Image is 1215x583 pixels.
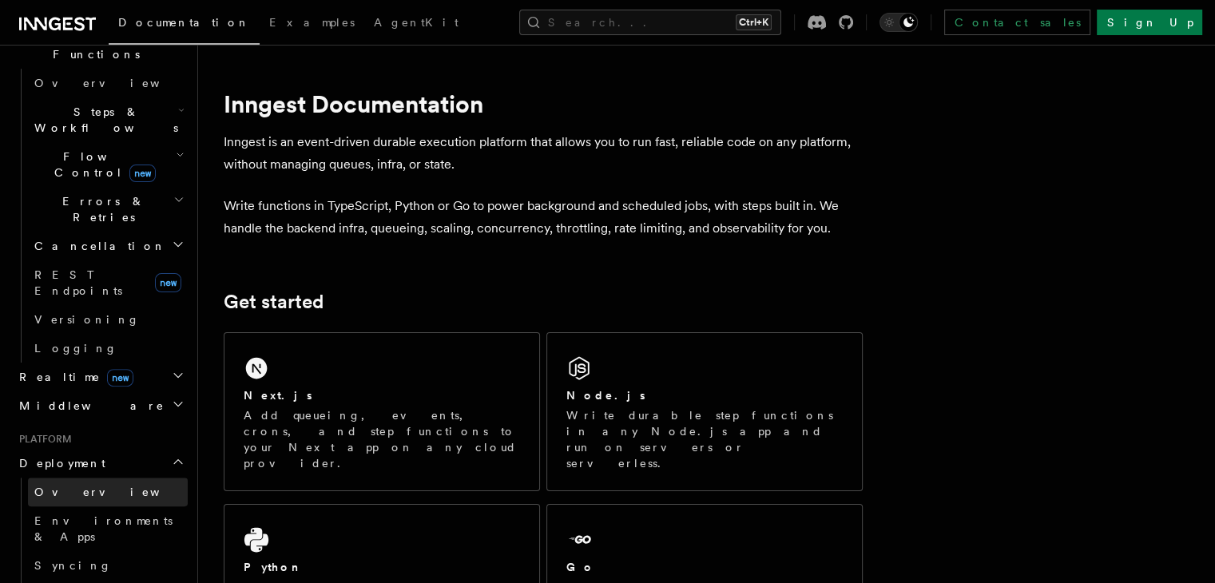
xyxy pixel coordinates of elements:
a: Versioning [28,305,188,334]
a: Syncing [28,551,188,580]
span: Documentation [118,16,250,29]
div: Inngest Functions [13,69,188,363]
span: Versioning [34,313,140,326]
span: new [129,165,156,182]
button: Realtimenew [13,363,188,391]
span: Platform [13,433,72,446]
a: REST Endpointsnew [28,260,188,305]
span: Syncing [34,559,112,572]
h2: Node.js [566,387,645,403]
a: Documentation [109,5,260,45]
span: new [155,273,181,292]
a: Get started [224,291,324,313]
span: Examples [269,16,355,29]
a: Examples [260,5,364,43]
span: Environments & Apps [34,514,173,543]
a: Next.jsAdd queueing, events, crons, and step functions to your Next app on any cloud provider. [224,332,540,491]
span: Logging [34,342,117,355]
button: Toggle dark mode [879,13,918,32]
button: Steps & Workflows [28,97,188,142]
span: Deployment [13,455,105,471]
p: Write functions in TypeScript, Python or Go to power background and scheduled jobs, with steps bu... [224,195,863,240]
h1: Inngest Documentation [224,89,863,118]
span: Steps & Workflows [28,104,178,136]
button: Errors & Retries [28,187,188,232]
span: AgentKit [374,16,459,29]
span: Overview [34,77,199,89]
h2: Next.js [244,387,312,403]
span: REST Endpoints [34,268,122,297]
button: Cancellation [28,232,188,260]
span: new [107,369,133,387]
span: Realtime [13,369,133,385]
button: Middleware [13,391,188,420]
span: Overview [34,486,199,498]
h2: Go [566,559,595,575]
p: Add queueing, events, crons, and step functions to your Next app on any cloud provider. [244,407,520,471]
span: Errors & Retries [28,193,173,225]
p: Write durable step functions in any Node.js app and run on servers or serverless. [566,407,843,471]
button: Deployment [13,449,188,478]
a: Overview [28,69,188,97]
p: Inngest is an event-driven durable execution platform that allows you to run fast, reliable code ... [224,131,863,176]
a: Contact sales [944,10,1090,35]
a: Overview [28,478,188,506]
a: Logging [28,334,188,363]
button: Inngest Functions [13,24,188,69]
span: Inngest Functions [13,30,173,62]
span: Middleware [13,398,165,414]
span: Cancellation [28,238,166,254]
h2: Python [244,559,303,575]
button: Flow Controlnew [28,142,188,187]
kbd: Ctrl+K [736,14,772,30]
a: Sign Up [1097,10,1202,35]
a: Environments & Apps [28,506,188,551]
button: Search...Ctrl+K [519,10,781,35]
a: AgentKit [364,5,468,43]
span: Flow Control [28,149,176,180]
a: Node.jsWrite durable step functions in any Node.js app and run on servers or serverless. [546,332,863,491]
